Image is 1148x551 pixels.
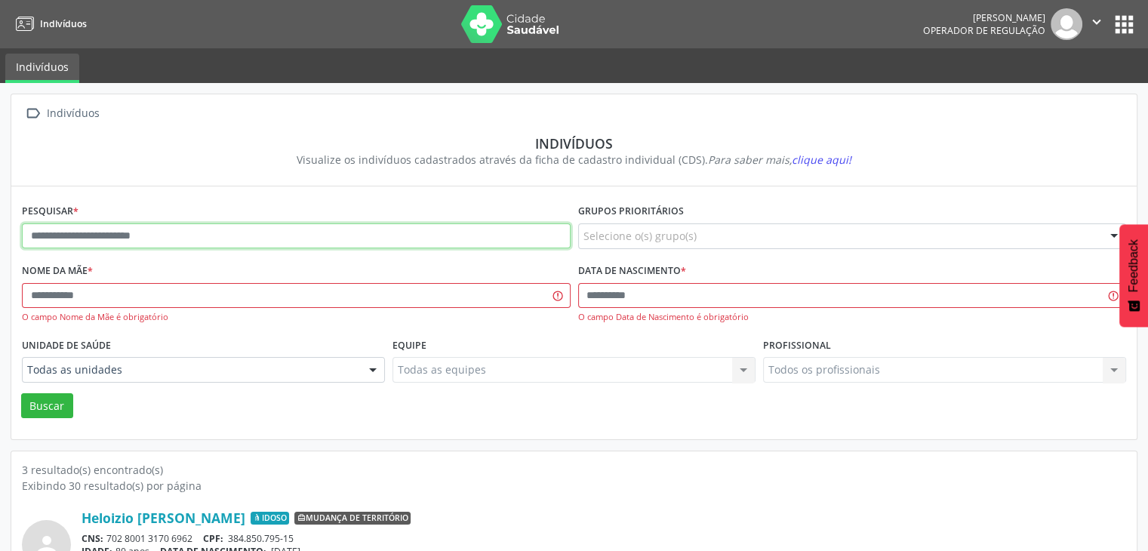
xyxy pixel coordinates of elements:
[82,509,245,526] a: Heloizio [PERSON_NAME]
[44,103,102,125] div: Indivíduos
[40,17,87,30] span: Indivíduos
[792,152,851,167] span: clique aqui!
[228,532,294,545] span: 384.850.795-15
[1088,14,1105,30] i: 
[22,103,102,125] a:  Indivíduos
[203,532,223,545] span: CPF:
[583,228,697,244] span: Selecione o(s) grupo(s)
[251,512,289,525] span: Idoso
[708,152,851,167] i: Para saber mais,
[32,152,1116,168] div: Visualize os indivíduos cadastrados através da ficha de cadastro individual (CDS).
[578,260,686,283] label: Data de nascimento
[22,260,93,283] label: Nome da mãe
[22,103,44,125] i: 
[32,135,1116,152] div: Indivíduos
[1082,8,1111,40] button: 
[22,311,571,324] div: O campo Nome da Mãe é obrigatório
[763,334,831,357] label: Profissional
[1119,224,1148,327] button: Feedback - Mostrar pesquisa
[27,362,354,377] span: Todas as unidades
[578,311,1127,324] div: O campo Data de Nascimento é obrigatório
[82,532,103,545] span: CNS:
[392,334,426,357] label: Equipe
[22,200,78,223] label: Pesquisar
[22,334,111,357] label: Unidade de saúde
[294,512,411,525] span: Mudança de território
[22,462,1126,478] div: 3 resultado(s) encontrado(s)
[1111,11,1137,38] button: apps
[1051,8,1082,40] img: img
[21,393,73,419] button: Buscar
[22,478,1126,494] div: Exibindo 30 resultado(s) por página
[578,200,684,223] label: Grupos prioritários
[923,11,1045,24] div: [PERSON_NAME]
[923,24,1045,37] span: Operador de regulação
[1127,239,1140,292] span: Feedback
[82,532,1126,545] div: 702 8001 3170 6962
[11,11,87,36] a: Indivíduos
[5,54,79,83] a: Indivíduos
